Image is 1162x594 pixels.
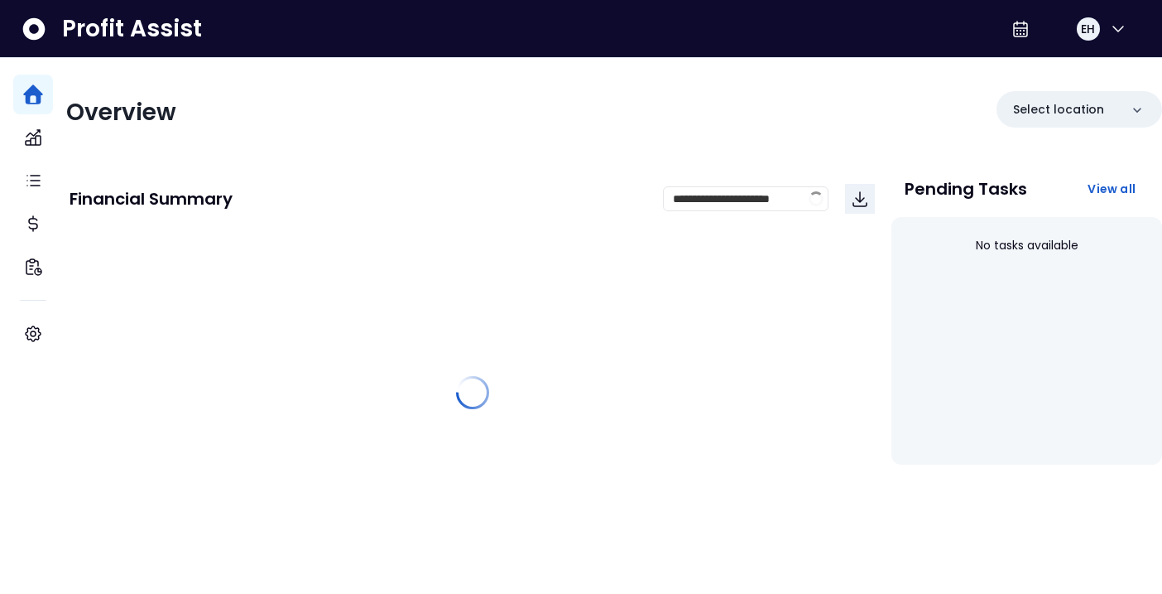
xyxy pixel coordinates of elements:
span: EH [1081,21,1095,37]
div: No tasks available [905,224,1149,268]
p: Financial Summary [70,191,233,207]
span: Overview [66,96,176,128]
p: Pending Tasks [905,181,1027,197]
span: View all [1088,181,1136,197]
button: View all [1074,174,1149,204]
button: Download [845,184,875,214]
span: Profit Assist [62,14,202,44]
p: Select location [1013,101,1104,118]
